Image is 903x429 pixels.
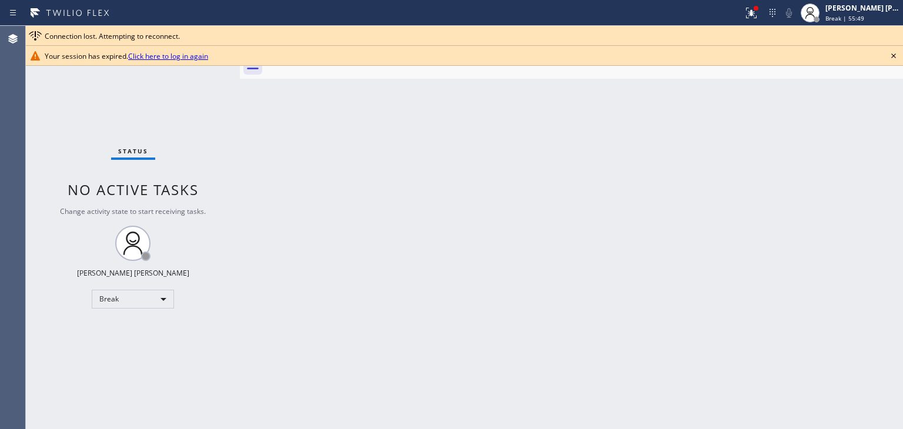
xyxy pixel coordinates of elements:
[77,268,189,278] div: [PERSON_NAME] [PERSON_NAME]
[118,147,148,155] span: Status
[92,290,174,309] div: Break
[128,51,208,61] a: Click here to log in again
[60,206,206,216] span: Change activity state to start receiving tasks.
[825,14,864,22] span: Break | 55:49
[45,31,180,41] span: Connection lost. Attempting to reconnect.
[825,3,899,13] div: [PERSON_NAME] [PERSON_NAME]
[68,180,199,199] span: No active tasks
[45,51,208,61] span: Your session has expired.
[781,5,797,21] button: Mute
